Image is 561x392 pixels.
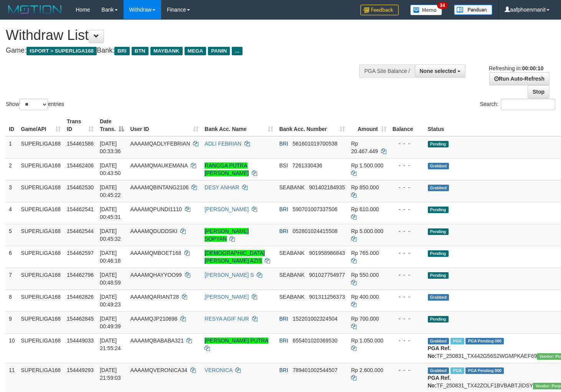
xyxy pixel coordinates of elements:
[279,294,305,300] span: SEABANK
[130,294,179,300] span: AAAAMQARIANT28
[428,294,449,301] span: Grabbed
[393,315,422,323] div: - - -
[205,141,241,147] a: ADLI FEBRIAN
[6,180,18,202] td: 3
[67,337,94,344] span: 154449033
[130,228,177,234] span: AAAAMQDUDDSKI
[6,136,18,159] td: 1
[19,99,48,110] select: Showentries
[67,141,94,147] span: 154461586
[351,228,383,234] span: Rp 5.000.000
[489,72,549,85] a: Run Auto-Refresh
[100,316,121,329] span: [DATE] 00:49:39
[393,271,422,279] div: - - -
[6,202,18,224] td: 4
[351,316,379,322] span: Rp 700.000
[100,162,121,176] span: [DATE] 00:43:50
[428,272,449,279] span: Pending
[428,185,449,191] span: Grabbed
[279,141,288,147] span: BRI
[293,141,338,147] span: Copy 561601019700538 to clipboard
[100,272,121,286] span: [DATE] 00:48:59
[100,184,121,198] span: [DATE] 00:45:22
[293,316,338,322] span: Copy 152201002324504 to clipboard
[100,206,121,220] span: [DATE] 00:45:31
[130,141,190,147] span: AAAAMQADLYFEBRIAN
[67,294,94,300] span: 154462826
[205,206,249,212] a: [PERSON_NAME]
[393,162,422,169] div: - - -
[428,163,449,169] span: Grabbed
[6,333,18,363] td: 10
[428,375,451,389] b: PGA Ref. No:
[428,316,449,323] span: Pending
[293,367,338,373] span: Copy 789401002544507 to clipboard
[6,246,18,268] td: 6
[130,162,187,169] span: AAAAMQMAUKEMANA
[528,85,549,98] a: Stop
[480,99,555,110] label: Search:
[428,141,449,147] span: Pending
[279,367,288,373] span: BRI
[100,228,121,242] span: [DATE] 00:45:32
[437,2,447,9] span: 34
[67,206,94,212] span: 154462541
[428,367,449,374] span: Grabbed
[67,367,94,373] span: 154449293
[279,162,288,169] span: BSI
[415,65,466,78] button: None selected
[428,207,449,213] span: Pending
[428,338,449,344] span: Grabbed
[428,345,451,359] b: PGA Ref. No:
[6,4,64,15] img: MOTION_logo.png
[205,367,232,373] a: VERONICA
[6,47,366,55] h4: Game: Bank:
[450,338,464,344] span: Marked by aafheankoy
[351,184,379,190] span: Rp 850.000
[67,316,94,322] span: 154462845
[389,114,425,136] th: Balance
[6,28,366,43] h1: Withdraw List
[489,65,543,71] span: Refreshing in:
[465,367,504,374] span: PGA Pending
[351,141,378,154] span: Rp 20.467.449
[348,114,389,136] th: Amount: activate to sort column ascending
[67,184,94,190] span: 154462530
[201,114,276,136] th: Bank Acc. Name: activate to sort column ascending
[6,289,18,311] td: 8
[18,136,64,159] td: SUPERLIGA168
[130,184,188,190] span: AAAAMQBINTANG2106
[6,99,64,110] label: Show entries
[18,158,64,180] td: SUPERLIGA168
[97,114,127,136] th: Date Trans.: activate to sort column descending
[205,294,249,300] a: [PERSON_NAME]
[205,316,249,322] a: RESYA AGIF NUR
[465,338,504,344] span: PGA Pending
[279,228,288,234] span: BRI
[100,141,121,154] span: [DATE] 00:33:36
[205,272,254,278] a: [PERSON_NAME] S
[279,316,288,322] span: BRI
[130,206,182,212] span: AAAAMQPUNDI1110
[18,224,64,246] td: SUPERLIGA168
[130,250,181,256] span: AAAAMQMBOET168
[410,5,442,15] img: Button%20Memo.svg
[6,268,18,289] td: 7
[351,272,379,278] span: Rp 550.000
[205,184,239,190] a: DESY ANHAR
[18,333,64,363] td: SUPERLIGA168
[279,184,305,190] span: SEABANK
[130,337,183,344] span: AAAAMQBABABA321
[132,47,148,55] span: BTN
[6,311,18,333] td: 9
[6,224,18,246] td: 5
[18,202,64,224] td: SUPERLIGA168
[100,250,121,264] span: [DATE] 00:46:16
[351,206,379,212] span: Rp 610.000
[114,47,129,55] span: BRI
[6,114,18,136] th: ID
[18,311,64,333] td: SUPERLIGA168
[522,65,543,71] strong: 00:00:10
[100,294,121,308] span: [DATE] 00:49:23
[351,162,383,169] span: Rp 1.500.000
